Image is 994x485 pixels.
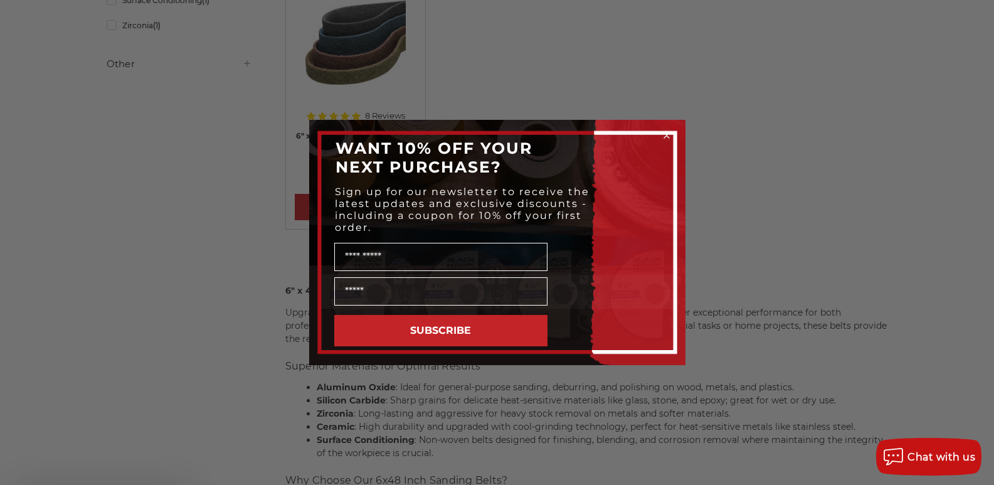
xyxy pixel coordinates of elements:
span: WANT 10% OFF YOUR NEXT PURCHASE? [336,139,532,176]
span: Chat with us [907,451,975,463]
button: Close dialog [660,129,673,142]
button: SUBSCRIBE [334,315,547,346]
input: Email [334,277,547,306]
button: Chat with us [876,438,981,476]
span: Sign up for our newsletter to receive the latest updates and exclusive discounts - including a co... [335,186,590,233]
